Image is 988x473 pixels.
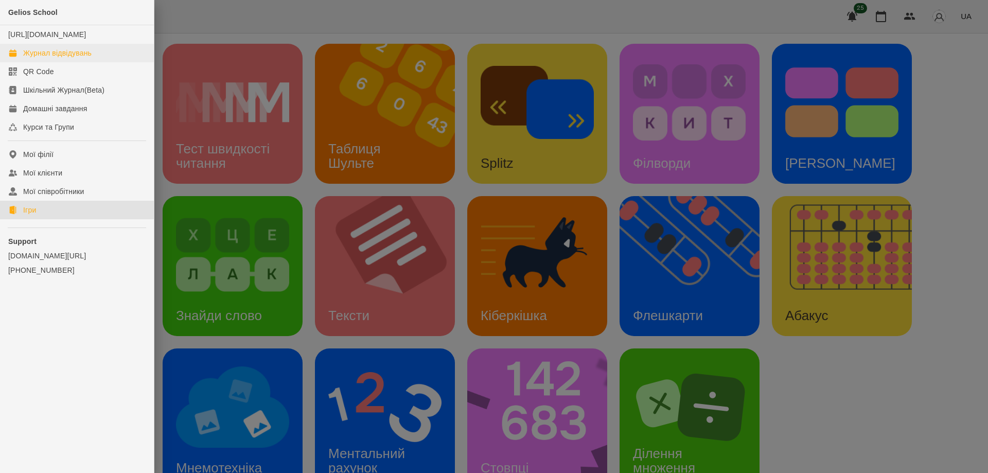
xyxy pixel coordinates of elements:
a: [URL][DOMAIN_NAME] [8,30,86,39]
a: [PHONE_NUMBER] [8,265,146,275]
div: Ігри [23,205,36,215]
div: Мої співробітники [23,186,84,197]
div: Мої клієнти [23,168,62,178]
div: Домашні завдання [23,103,87,114]
div: QR Code [23,66,54,77]
span: Gelios School [8,8,58,16]
p: Support [8,236,146,247]
div: Шкільний Журнал(Beta) [23,85,104,95]
div: Журнал відвідувань [23,48,92,58]
div: Курси та Групи [23,122,74,132]
div: Мої філії [23,149,54,160]
a: [DOMAIN_NAME][URL] [8,251,146,261]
